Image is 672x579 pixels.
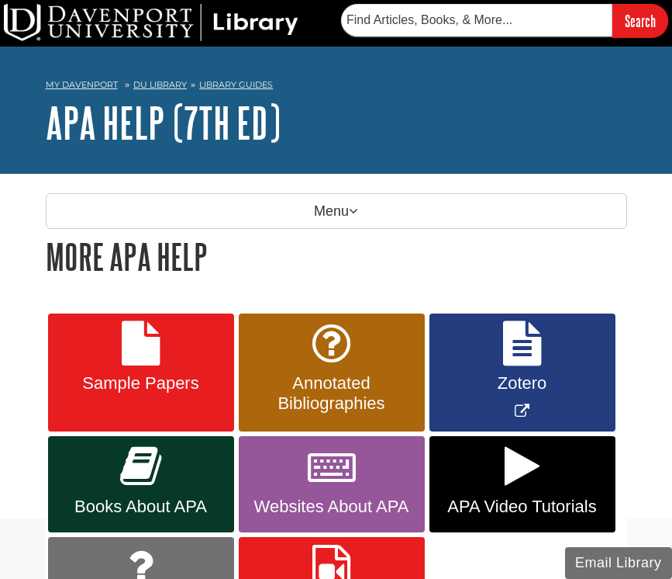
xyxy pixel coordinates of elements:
span: APA Video Tutorials [441,497,604,517]
h1: More APA Help [46,237,627,276]
a: Books About APA [48,436,234,532]
span: Books About APA [60,497,222,517]
input: Search [612,4,668,37]
form: Searches DU Library's articles, books, and more [341,4,668,37]
a: My Davenport [46,78,118,92]
span: Websites About APA [250,497,413,517]
a: Library Guides [199,79,273,90]
a: Link opens in new window [429,314,615,432]
a: APA Video Tutorials [429,436,615,532]
span: Sample Papers [60,373,222,394]
p: Menu [46,193,627,229]
nav: breadcrumb [46,75,627,99]
button: Email Library [565,547,672,579]
a: Annotated Bibliographies [239,314,425,432]
span: Annotated Bibliographies [250,373,413,414]
img: DU Library [4,4,298,41]
a: Sample Papers [48,314,234,432]
input: Find Articles, Books, & More... [341,4,612,36]
a: Websites About APA [239,436,425,532]
span: Zotero [441,373,604,394]
a: APA Help (7th Ed) [46,99,281,147]
a: DU Library [133,79,187,90]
